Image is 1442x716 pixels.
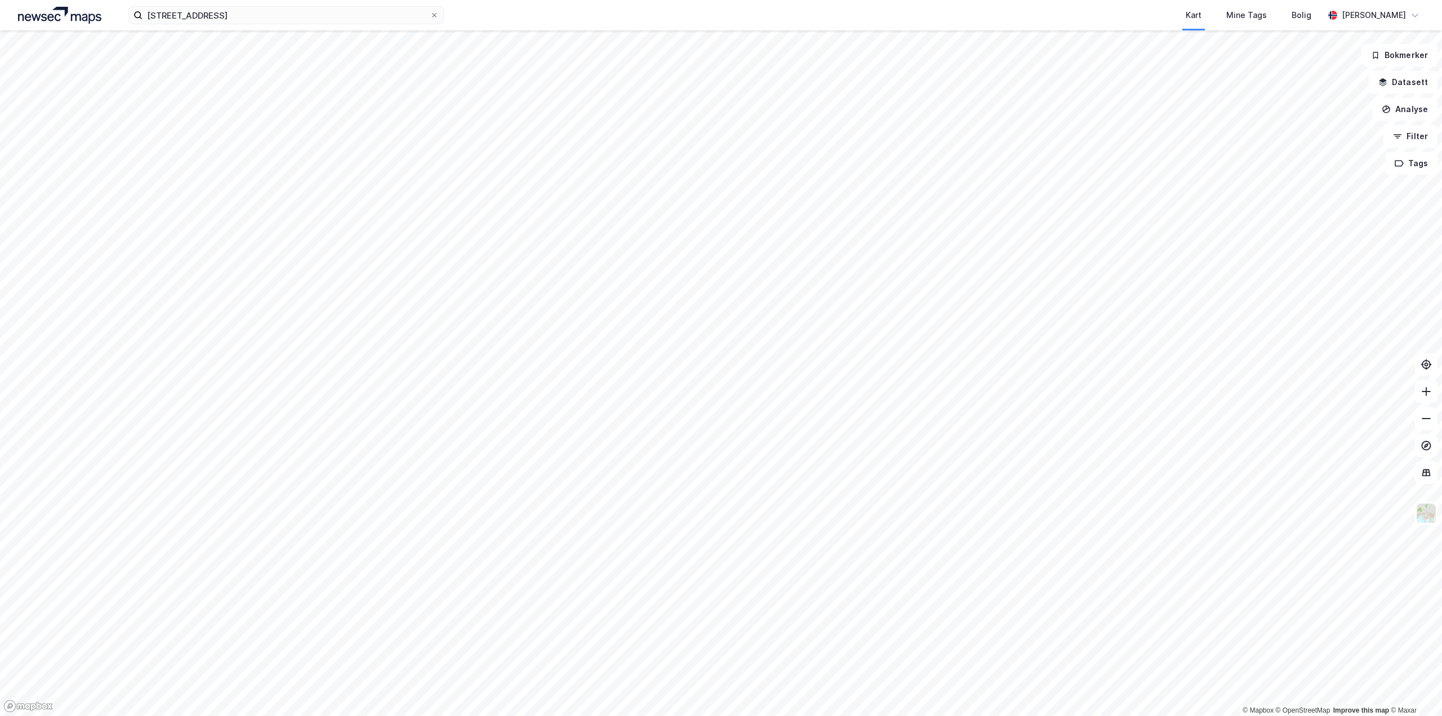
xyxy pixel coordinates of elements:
div: Kontrollprogram for chat [1386,662,1442,716]
a: Improve this map [1333,706,1389,714]
button: Bokmerker [1361,44,1437,66]
div: [PERSON_NAME] [1342,8,1406,22]
div: Mine Tags [1226,8,1267,22]
input: Søk på adresse, matrikkel, gårdeiere, leietakere eller personer [143,7,430,24]
a: OpenStreetMap [1276,706,1330,714]
div: Kart [1186,8,1201,22]
button: Analyse [1372,98,1437,121]
a: Mapbox [1243,706,1274,714]
iframe: Chat Widget [1386,662,1442,716]
button: Filter [1383,125,1437,148]
button: Datasett [1369,71,1437,94]
img: Z [1416,502,1437,524]
button: Tags [1385,152,1437,175]
img: logo.a4113a55bc3d86da70a041830d287a7e.svg [18,7,101,24]
a: Mapbox homepage [3,700,53,713]
div: Bolig [1292,8,1311,22]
